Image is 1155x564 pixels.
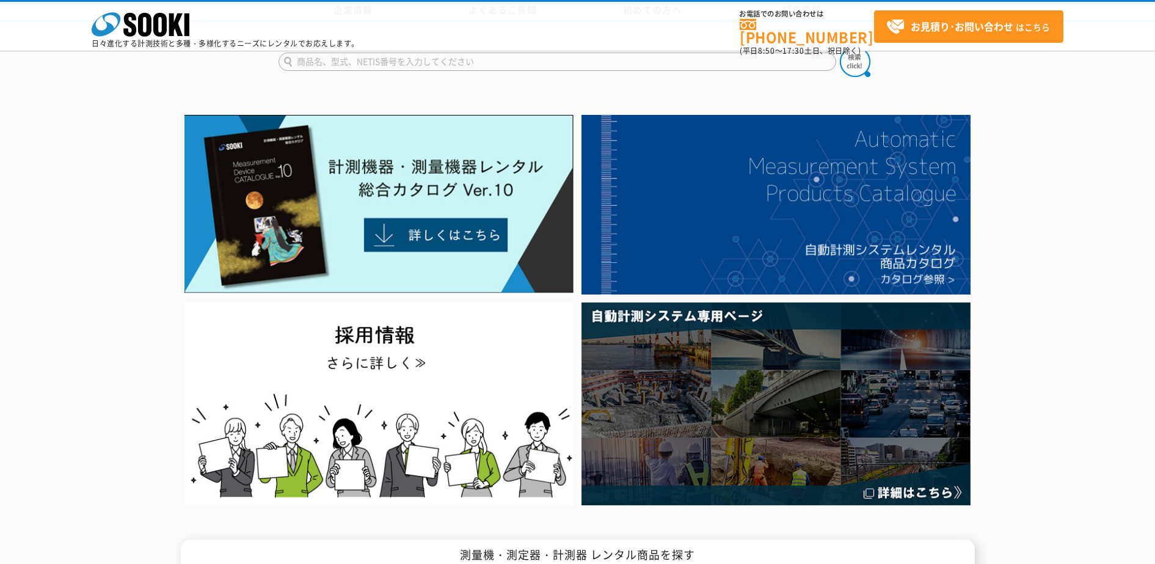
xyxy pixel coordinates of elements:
strong: お見積り･お問い合わせ [911,19,1013,34]
img: 自動計測システムカタログ [581,115,971,295]
span: はこちら [886,18,1050,36]
input: 商品名、型式、NETIS番号を入力してください [279,53,836,71]
img: 自動計測システム専用ページ [581,302,971,505]
span: 8:50 [758,45,775,56]
span: 17:30 [782,45,804,56]
img: SOOKI recruit [184,302,574,505]
p: 日々進化する計測技術と多種・多様化するニーズにレンタルでお応えします。 [92,40,359,47]
a: [PHONE_NUMBER] [740,19,874,44]
a: お見積り･お問い合わせはこちら [874,10,1063,43]
img: Catalog Ver10 [184,115,574,293]
span: (平日 ～ 土日、祝日除く) [740,45,861,56]
img: btn_search.png [840,46,870,77]
span: お電話でのお問い合わせは [740,10,874,18]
